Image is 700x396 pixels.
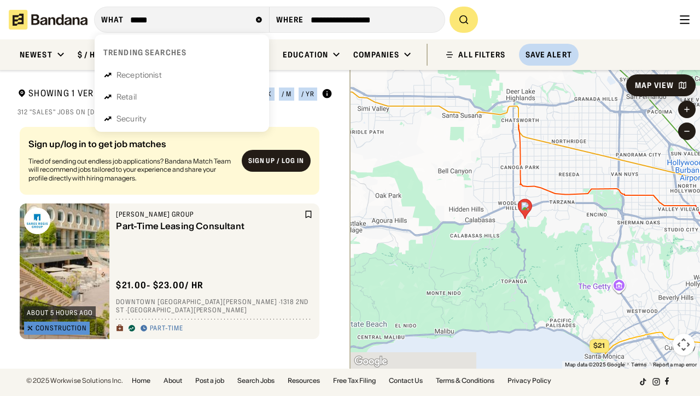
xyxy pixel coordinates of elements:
a: Terms (opens in new tab) [631,362,646,368]
div: Education [283,50,328,60]
div: Receptionist [116,71,162,79]
button: Map camera controls [673,334,695,356]
div: Tired of sending out endless job applications? Bandana Match Team will recommend jobs tailored to... [28,157,233,183]
div: Save Alert [526,50,572,60]
a: Contact Us [389,377,423,384]
div: © 2025 Workwise Solutions Inc. [26,377,123,384]
a: Free Tax Filing [333,377,376,384]
div: Part-time [150,324,183,333]
div: Part-Time Leasing Consultant [116,221,302,231]
div: Construction [36,325,87,331]
div: Retail [116,93,137,101]
div: Trending searches [103,48,186,57]
a: Resources [288,377,320,384]
div: Sign up/log in to get job matches [28,139,233,157]
div: ALL FILTERS [458,51,505,59]
a: Search Jobs [237,377,275,384]
div: grid [17,123,332,369]
div: $ 21.00 - $23.00 / hr [116,279,203,291]
div: about 5 hours ago [27,310,93,316]
span: Map data ©2025 Google [565,362,625,368]
div: / yr [301,91,314,97]
img: Google [353,354,389,369]
div: Companies [353,50,399,60]
img: Bandana logotype [9,10,87,30]
div: Downtown [GEOGRAPHIC_DATA][PERSON_NAME] · 1318 2nd St · [GEOGRAPHIC_DATA][PERSON_NAME] [116,298,313,315]
div: Sign up / Log in [248,157,304,166]
div: [PERSON_NAME] Group [116,210,302,219]
img: Sares Regis Group logo [24,208,50,234]
a: About [164,377,182,384]
div: Security [116,115,147,123]
a: Open this area in Google Maps (opens a new window) [353,354,389,369]
a: Home [132,377,150,384]
a: Report a map error [653,362,697,368]
div: Newest [20,50,52,60]
a: Terms & Conditions [436,377,494,384]
span: $21 [593,341,605,350]
a: Post a job [195,377,224,384]
div: $ / hour [78,50,112,60]
div: Where [276,15,304,25]
div: Showing 1 Verified Job [17,88,214,101]
a: Privacy Policy [507,377,551,384]
div: / m [282,91,291,97]
div: 312 "sales" jobs on [DOMAIN_NAME] [17,108,332,117]
div: what [101,15,124,25]
div: Map View [635,81,674,89]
